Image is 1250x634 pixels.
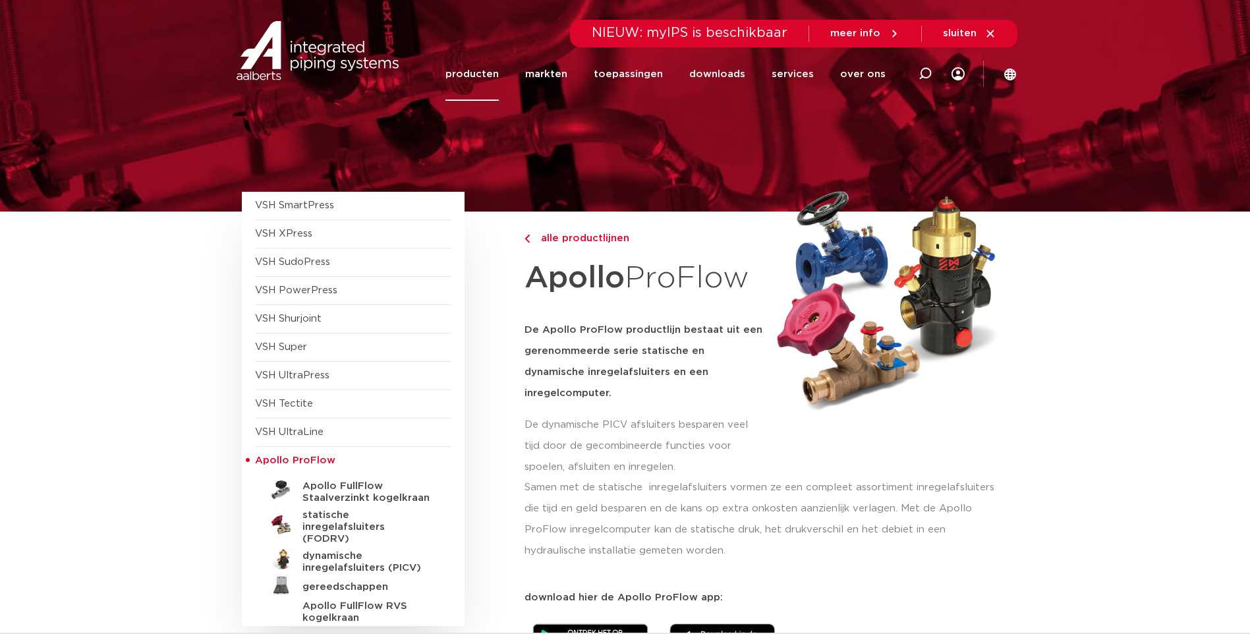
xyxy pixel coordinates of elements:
[525,235,530,243] img: chevron-right.svg
[302,509,433,545] h5: statische inregelafsluiters (FODRV)
[830,28,880,38] span: meer info
[943,28,996,40] a: sluiten
[255,399,313,409] a: VSH Tectite
[255,342,307,352] a: VSH Super
[302,550,433,574] h5: dynamische inregelafsluiters (PICV)
[525,253,763,304] h1: ProFlow
[255,200,334,210] a: VSH SmartPress
[952,47,965,101] div: my IPS
[525,320,763,404] h5: De Apollo ProFlow productlijn bestaat uit een gerenommeerde serie statische en dynamische inregel...
[255,475,451,504] a: Apollo FullFlow Staalverzinkt kogelkraan
[592,26,787,40] span: NIEUW: myIPS is beschikbaar
[255,595,451,624] a: Apollo FullFlow RVS kogelkraan
[445,47,499,101] a: producten
[772,47,814,101] a: services
[302,480,433,504] h5: Apollo FullFlow Staalverzinkt kogelkraan
[525,592,1009,602] p: download hier de Apollo ProFlow app:
[525,263,625,293] strong: Apollo
[255,285,337,295] a: VSH PowerPress
[830,28,900,40] a: meer info
[302,581,433,593] h5: gereedschappen
[943,28,977,38] span: sluiten
[689,47,745,101] a: downloads
[255,504,451,545] a: statische inregelafsluiters (FODRV)
[255,314,322,324] a: VSH Shurjoint
[255,574,451,595] a: gereedschappen
[255,427,324,437] a: VSH UltraLine
[525,47,567,101] a: markten
[445,47,886,101] nav: Menu
[255,370,329,380] a: VSH UltraPress
[255,229,312,239] a: VSH XPress
[533,233,629,243] span: alle productlijnen
[525,231,763,246] a: alle productlijnen
[255,257,330,267] a: VSH SudoPress
[255,455,335,465] span: Apollo ProFlow
[525,477,1009,562] p: Samen met de statische inregelafsluiters vormen ze een compleet assortiment inregelafsluiters die...
[594,47,663,101] a: toepassingen
[840,47,886,101] a: over ons
[255,545,451,574] a: dynamische inregelafsluiters (PICV)
[302,600,433,624] h5: Apollo FullFlow RVS kogelkraan
[525,415,763,478] p: De dynamische PICV afsluiters besparen veel tijd door de gecombineerde functies voor spoelen, afs...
